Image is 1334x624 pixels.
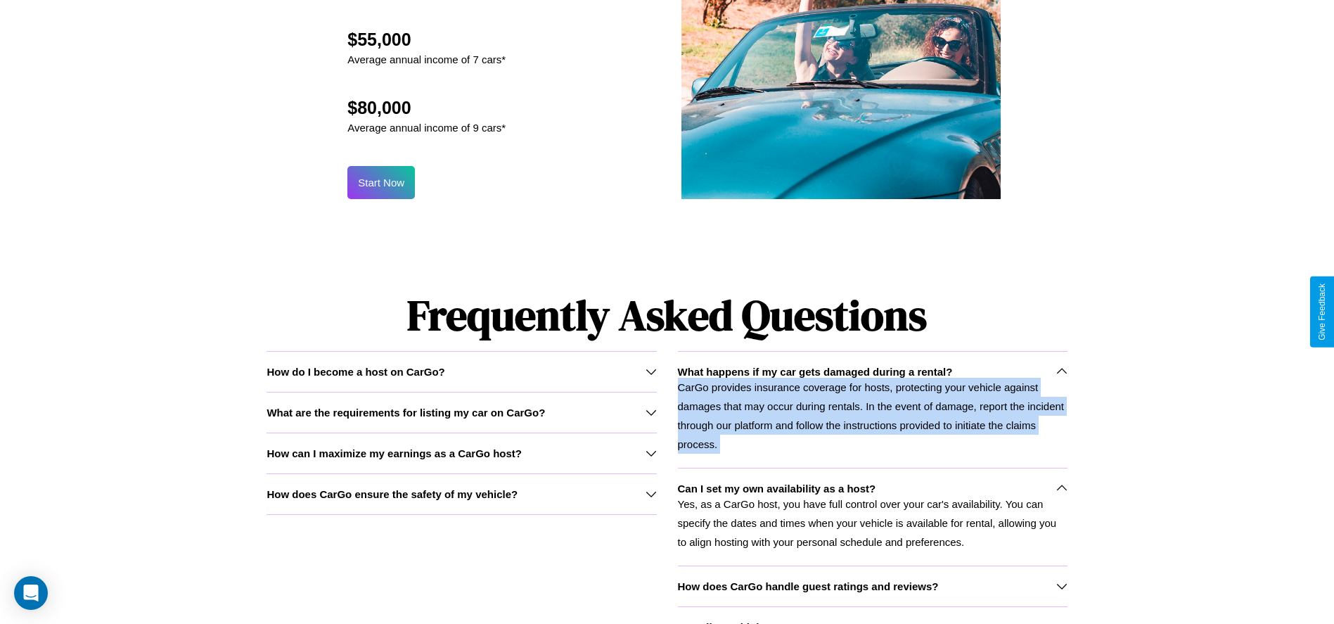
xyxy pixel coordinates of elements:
[347,166,415,199] button: Start Now
[1317,284,1327,340] div: Give Feedback
[678,378,1067,454] p: CarGo provides insurance coverage for hosts, protecting your vehicle against damages that may occ...
[347,118,506,137] p: Average annual income of 9 cars*
[14,576,48,610] div: Open Intercom Messenger
[267,279,1067,351] h1: Frequently Asked Questions
[267,447,522,459] h3: How can I maximize my earnings as a CarGo host?
[267,407,545,419] h3: What are the requirements for listing my car on CarGo?
[347,50,506,69] p: Average annual income of 7 cars*
[267,366,444,378] h3: How do I become a host on CarGo?
[678,580,939,592] h3: How does CarGo handle guest ratings and reviews?
[347,98,506,118] h2: $80,000
[347,30,506,50] h2: $55,000
[678,483,876,495] h3: Can I set my own availability as a host?
[678,495,1067,552] p: Yes, as a CarGo host, you have full control over your car's availability. You can specify the dat...
[678,366,953,378] h3: What happens if my car gets damaged during a rental?
[267,488,518,500] h3: How does CarGo ensure the safety of my vehicle?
